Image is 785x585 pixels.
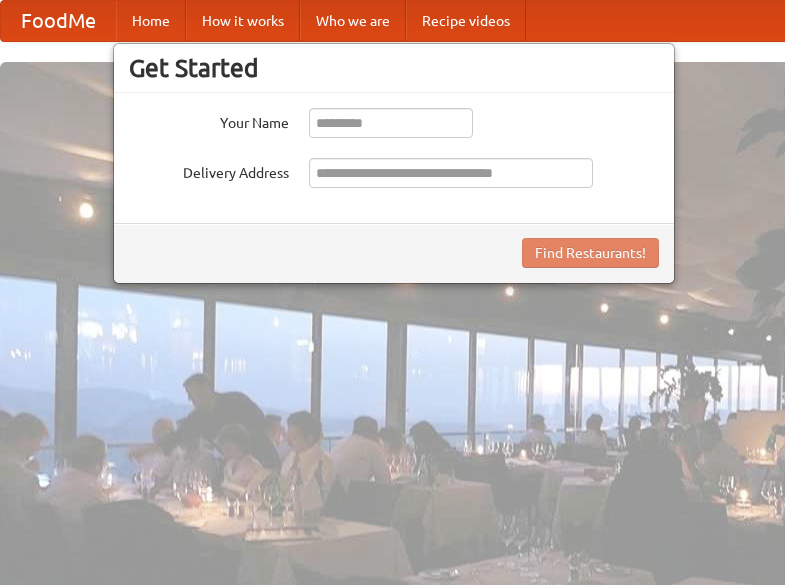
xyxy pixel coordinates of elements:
[129,53,659,83] h3: Get Started
[186,1,300,41] a: How it works
[522,238,659,268] button: Find Restaurants!
[406,1,526,41] a: Recipe videos
[129,158,289,183] label: Delivery Address
[1,1,116,41] a: FoodMe
[116,1,186,41] a: Home
[300,1,406,41] a: Who we are
[129,108,289,133] label: Your Name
